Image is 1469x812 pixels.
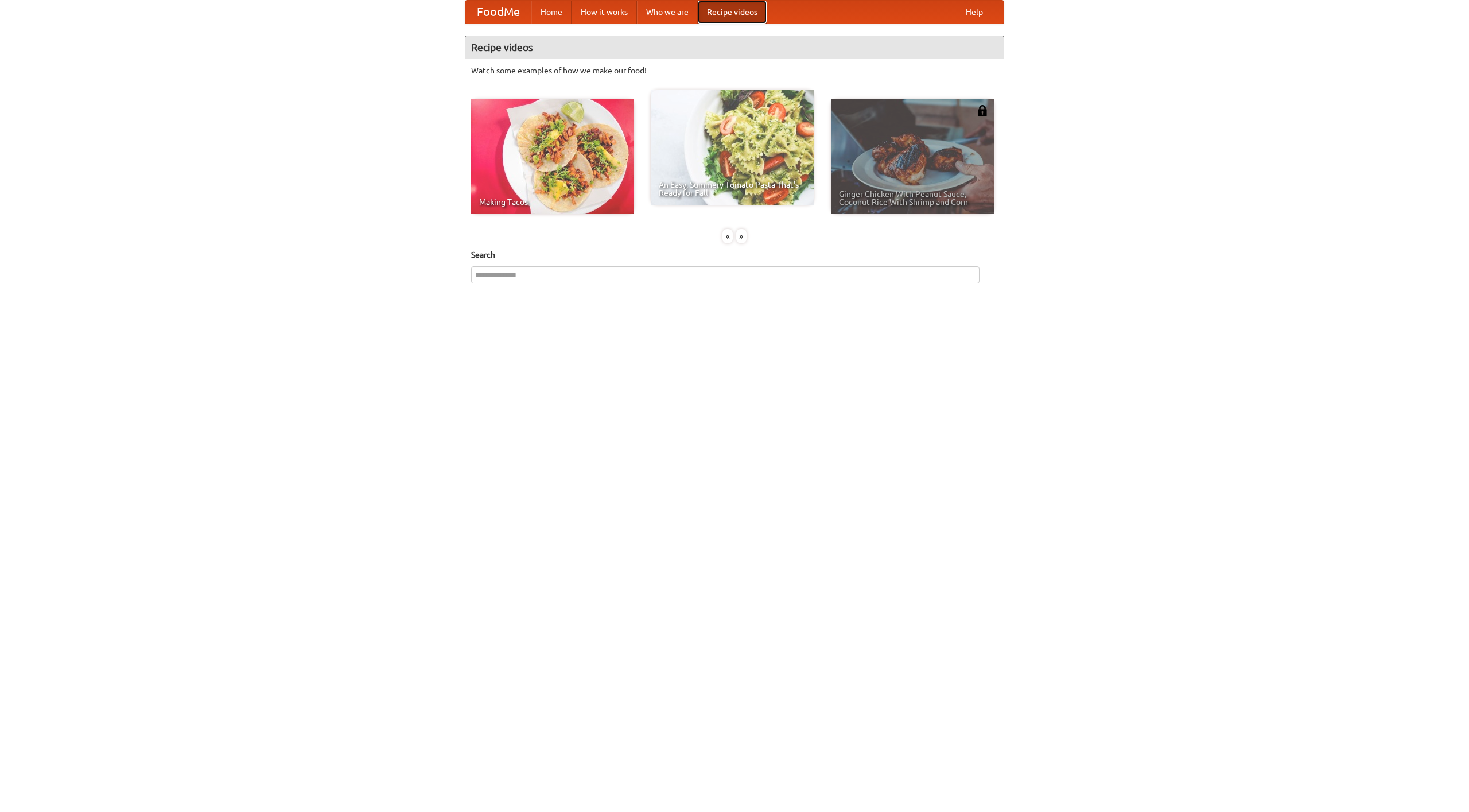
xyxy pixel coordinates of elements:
h5: Search [471,249,998,261]
span: Making Tacos [479,198,626,206]
a: An Easy, Summery Tomato Pasta That's Ready for Fall [651,90,814,205]
a: Recipe videos [698,1,767,24]
img: 483408.png [977,105,988,116]
a: Help [957,1,992,24]
p: Watch some examples of how we make our food! [471,65,998,76]
span: An Easy, Summery Tomato Pasta That's Ready for Fall [659,181,806,197]
a: How it works [572,1,637,24]
a: Making Tacos [471,99,634,214]
div: » [736,229,747,243]
div: « [722,229,733,243]
h4: Recipe videos [465,36,1004,59]
a: Home [531,1,572,24]
a: FoodMe [465,1,531,24]
a: Who we are [637,1,698,24]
